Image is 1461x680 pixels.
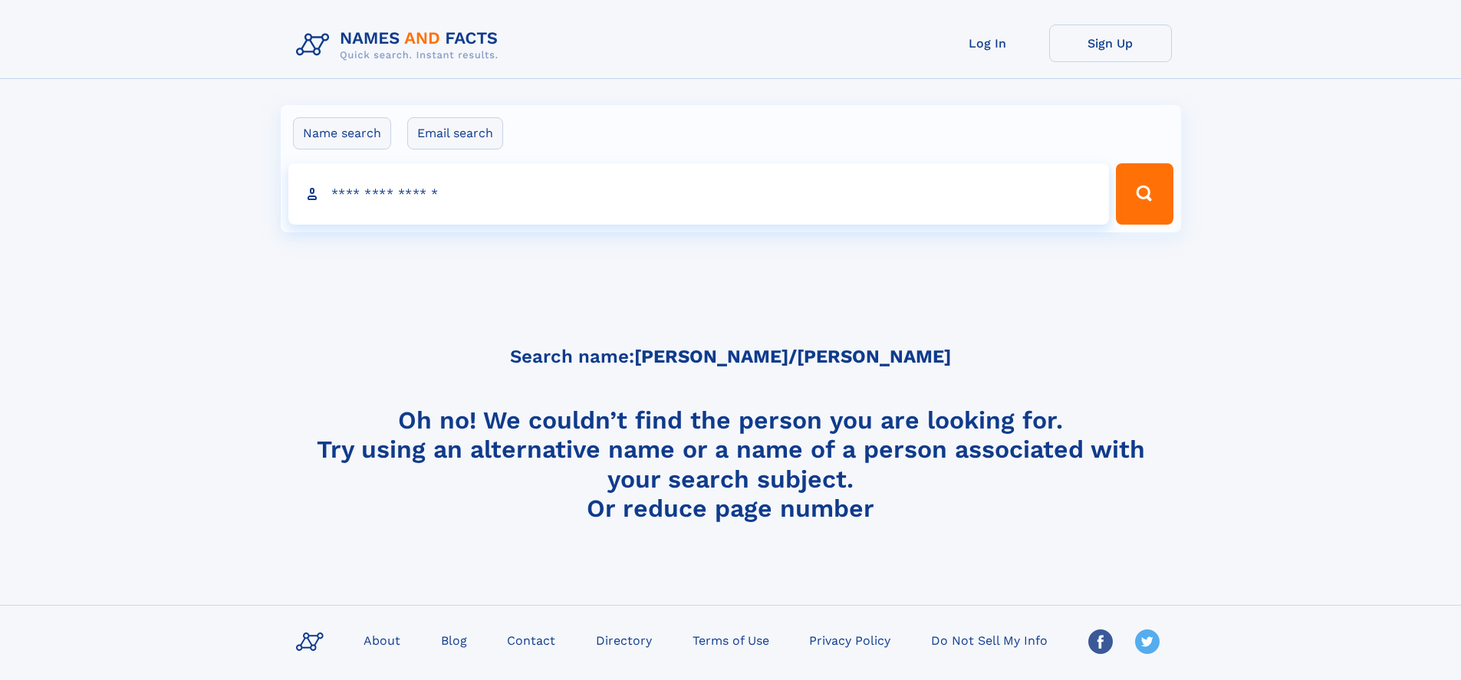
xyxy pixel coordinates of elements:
a: Do Not Sell My Info [925,629,1054,651]
a: Log In [926,25,1049,62]
a: Directory [590,629,658,651]
h4: Oh no! We couldn’t find the person you are looking for. Try using an alternative name or a name o... [290,406,1172,522]
a: About [357,629,406,651]
img: Logo Names and Facts [290,25,511,66]
a: Sign Up [1049,25,1172,62]
a: Contact [501,629,561,651]
a: Blog [435,629,473,651]
img: Facebook [1088,629,1113,654]
a: Privacy Policy [803,629,897,651]
label: Name search [293,117,391,149]
button: Search Button [1116,163,1173,225]
img: Twitter [1135,629,1160,654]
h5: Search name: [510,347,951,367]
input: search input [288,163,1110,225]
a: Terms of Use [686,629,775,651]
b: [PERSON_NAME]/[PERSON_NAME] [634,346,951,367]
label: Email search [407,117,503,149]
